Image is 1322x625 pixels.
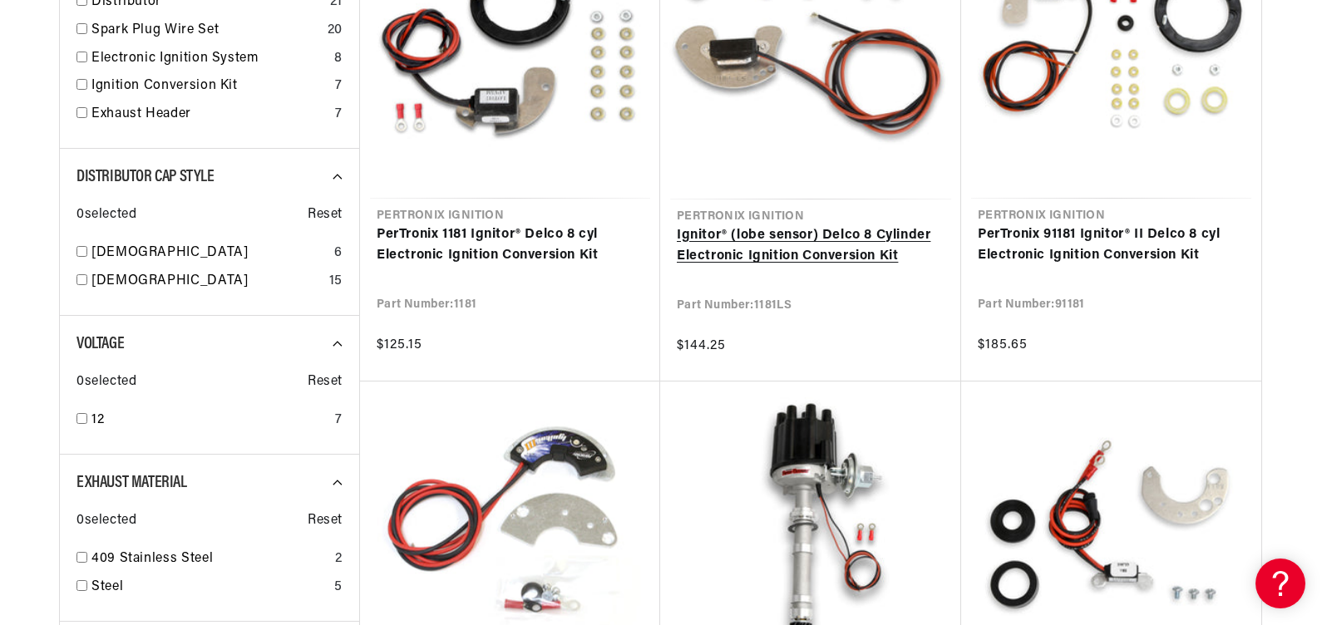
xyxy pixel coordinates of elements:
span: Reset [308,510,343,532]
div: 20 [328,20,343,42]
span: Exhaust Material [76,475,187,491]
a: [DEMOGRAPHIC_DATA] [91,271,323,293]
a: PerTronix 1181 Ignitor® Delco 8 cyl Electronic Ignition Conversion Kit [377,224,644,267]
div: 15 [329,271,343,293]
a: Ignitor® (lobe sensor) Delco 8 Cylinder Electronic Ignition Conversion Kit [677,225,945,268]
div: 7 [335,76,343,97]
a: 12 [91,410,328,431]
span: Reset [308,372,343,393]
span: 0 selected [76,204,136,226]
div: 6 [334,243,343,264]
a: PerTronix 91181 Ignitor® II Delco 8 cyl Electronic Ignition Conversion Kit [978,224,1245,267]
a: [DEMOGRAPHIC_DATA] [91,243,328,264]
a: Exhaust Header [91,104,328,125]
span: 0 selected [76,372,136,393]
div: 7 [335,410,343,431]
div: 8 [334,48,343,70]
div: 7 [335,104,343,125]
div: 2 [335,549,343,570]
span: 0 selected [76,510,136,532]
span: Reset [308,204,343,226]
div: 5 [334,577,343,598]
a: Electronic Ignition System [91,48,328,70]
a: Ignition Conversion Kit [91,76,328,97]
span: Distributor Cap Style [76,169,215,185]
a: Steel [91,577,328,598]
a: 409 Stainless Steel [91,549,328,570]
a: Spark Plug Wire Set [91,20,321,42]
span: Voltage [76,336,124,352]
